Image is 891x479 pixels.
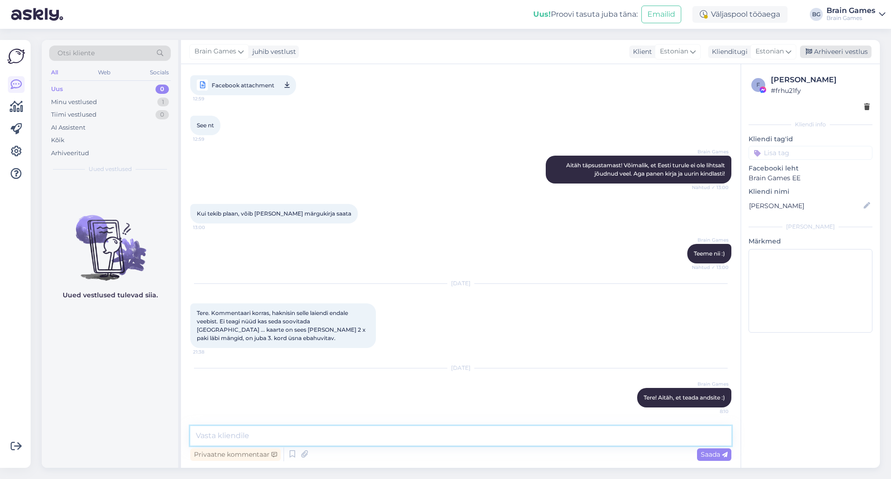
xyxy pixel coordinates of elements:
div: Web [96,66,112,79]
span: Tere! Aitäh, et teada andsite :) [644,394,725,401]
span: Estonian [755,46,784,57]
div: Brain Games [826,7,875,14]
span: Uued vestlused [89,165,132,173]
span: Nähtud ✓ 13:00 [692,264,729,271]
div: [DATE] [190,279,731,288]
p: Kliendi tag'id [749,134,872,144]
span: Brain Games [694,236,729,243]
span: Estonian [660,46,688,57]
span: See nt [197,122,214,129]
input: Lisa tag [749,146,872,160]
input: Lisa nimi [749,201,862,211]
div: Tiimi vestlused [51,110,97,119]
img: Askly Logo [7,47,25,65]
div: Klienditugi [708,47,748,57]
div: [PERSON_NAME] [771,74,870,85]
a: Brain GamesBrain Games [826,7,885,22]
a: Facebook attachment12:59 [190,75,296,95]
div: Arhiveeri vestlus [800,46,872,58]
p: Märkmed [749,236,872,246]
div: Privaatne kommentaar [190,448,281,461]
p: Uued vestlused tulevad siia. [63,290,158,300]
div: Klient [629,47,652,57]
button: Emailid [641,6,681,23]
div: [PERSON_NAME] [749,223,872,231]
div: juhib vestlust [249,47,296,57]
div: AI Assistent [51,123,85,132]
div: Minu vestlused [51,98,97,107]
span: f [756,81,760,88]
div: Väljaspool tööaega [692,6,788,23]
div: Proovi tasuta juba täna: [533,9,638,20]
span: 8:10 [694,408,729,415]
span: 12:59 [193,136,228,143]
div: BG [810,8,823,21]
img: No chats [42,198,178,282]
span: Otsi kliente [58,48,95,58]
div: Brain Games [826,14,875,22]
span: Tere. Kommentaari korras, haknisin selle laiendi endale veebist. Ei teagi nüüd kas seda soovitada... [197,309,367,341]
div: 1 [157,98,169,107]
span: Brain Games [694,381,729,387]
p: Kliendi nimi [749,187,872,197]
span: 12:59 [193,93,228,105]
b: Uus! [533,10,551,19]
div: # frhu21fy [771,85,870,96]
span: Saada [701,450,728,459]
span: 21:38 [193,348,228,355]
div: 0 [155,85,169,94]
span: Teeme nii :) [694,250,725,257]
div: Arhiveeritud [51,149,89,158]
div: [DATE] [190,364,731,372]
p: Facebooki leht [749,164,872,173]
span: Nähtud ✓ 13:00 [692,184,729,191]
span: Facebook attachment [212,79,274,91]
div: 0 [155,110,169,119]
span: Aitäh täpsustamast! Võimalik, et Eesti turule ei ole lihtsalt jõudnud veel. Aga panen kirja ja uu... [566,162,726,177]
span: Brain Games [194,46,236,57]
span: Kui tekib plaan, võib [PERSON_NAME] märgukirja saata [197,210,351,217]
span: 13:00 [193,224,228,231]
span: Brain Games [694,148,729,155]
div: Kliendi info [749,120,872,129]
div: All [49,66,60,79]
div: Kõik [51,136,65,145]
div: Uus [51,85,63,94]
div: Socials [148,66,171,79]
p: Brain Games EE [749,173,872,183]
